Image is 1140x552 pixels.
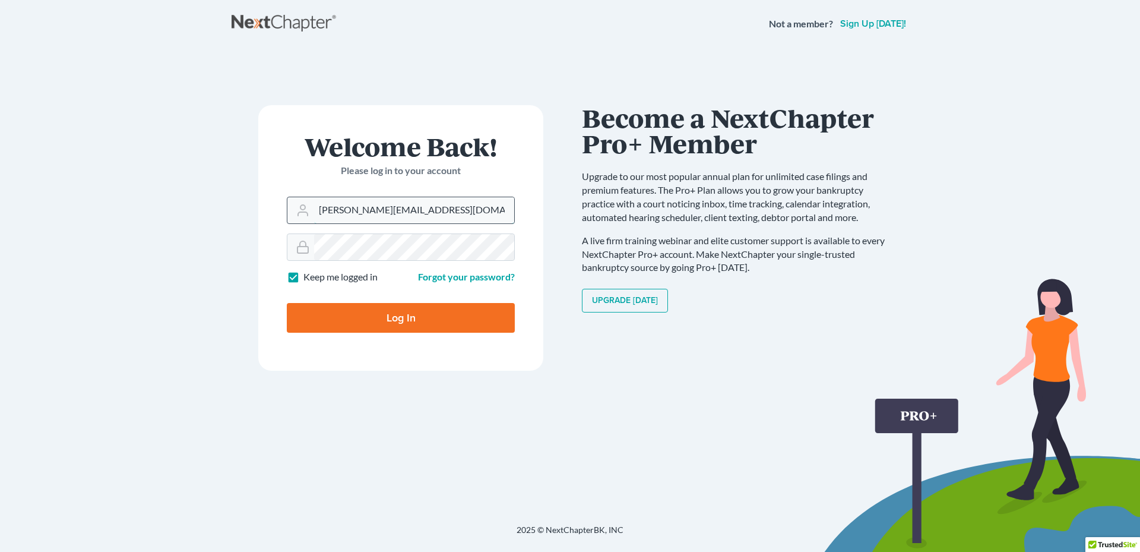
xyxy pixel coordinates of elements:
[303,270,378,284] label: Keep me logged in
[232,524,908,545] div: 2025 © NextChapterBK, INC
[287,303,515,333] input: Log In
[582,170,897,224] p: Upgrade to our most popular annual plan for unlimited case filings and premium features. The Pro+...
[582,105,897,156] h1: Become a NextChapter Pro+ Member
[838,19,908,29] a: Sign up [DATE]!
[582,234,897,275] p: A live firm training webinar and elite customer support is available to every NextChapter Pro+ ac...
[769,17,833,31] strong: Not a member?
[314,197,514,223] input: Email Address
[418,271,515,282] a: Forgot your password?
[582,289,668,313] a: Upgrade [DATE]
[287,134,515,159] h1: Welcome Back!
[287,164,515,178] p: Please log in to your account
